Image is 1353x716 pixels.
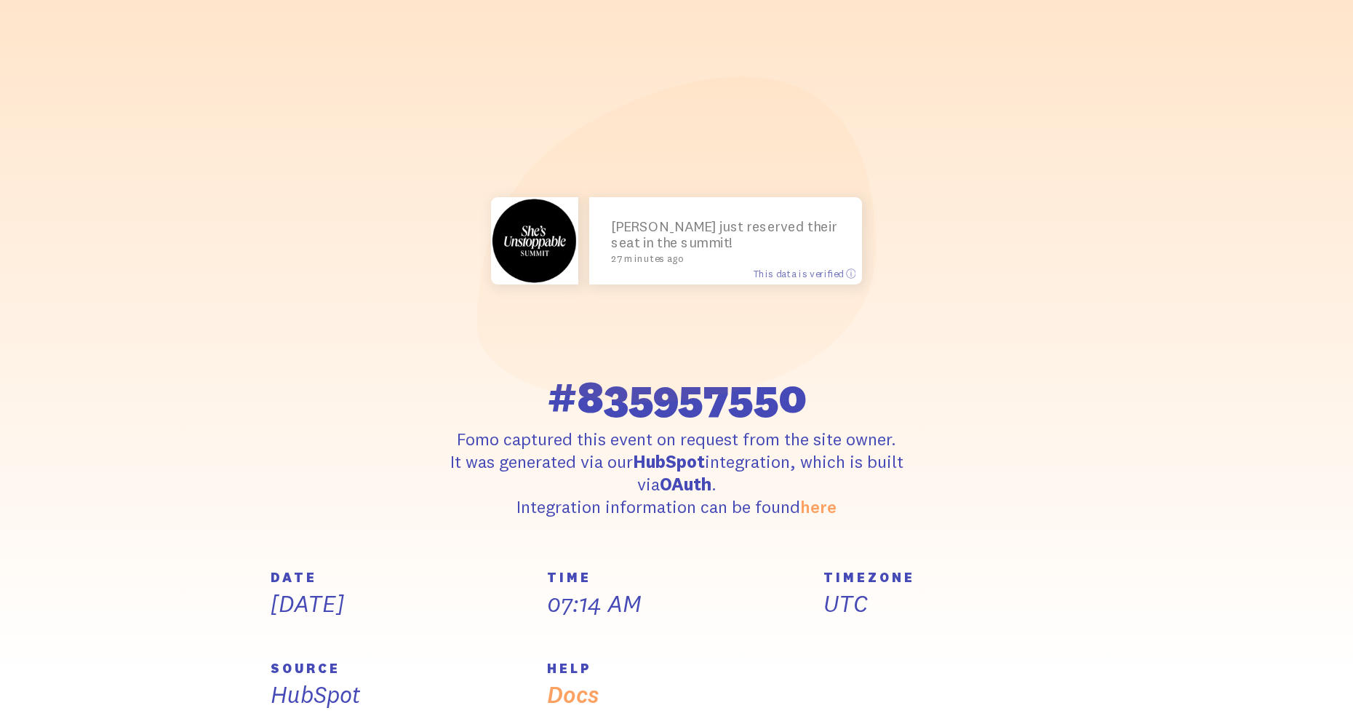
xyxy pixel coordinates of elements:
span: This data is verified ⓘ [753,267,855,279]
a: here [800,496,837,517]
h5: TIMEZONE [823,571,1082,584]
p: 07:14 AM [547,589,806,619]
img: bnRvWvC9SyGMQwBgHvqX [491,197,578,285]
h5: SOURCE [271,662,530,675]
strong: HubSpot [633,450,705,472]
strong: OAuth [660,473,711,495]
a: Docs [547,680,599,709]
p: Fomo captured this event on request from the site owner. It was generated via our integration, wh... [409,428,944,519]
h5: TIME [547,571,806,584]
h5: DATE [271,571,530,584]
p: [DATE] [271,589,530,619]
h5: HELP [547,662,806,675]
p: [PERSON_NAME] just reserved their seat in the summit! [611,218,840,263]
p: UTC [823,589,1082,619]
p: HubSpot [271,680,530,710]
span: #835957550 [547,374,807,419]
small: 27 minutes ago [611,253,834,264]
